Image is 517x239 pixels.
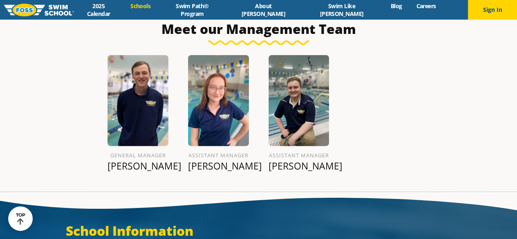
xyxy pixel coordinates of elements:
a: About [PERSON_NAME] [227,2,300,18]
a: Schools [123,2,158,10]
h6: General Manager [107,150,168,160]
img: JACOB_V_2019_WEB.jpg [107,55,168,146]
a: Swim Like [PERSON_NAME] [300,2,383,18]
a: Careers [409,2,443,10]
p: [PERSON_NAME] [188,160,249,172]
h3: School Information [66,223,452,239]
a: Swim Path® Program [158,2,227,18]
h6: Assistant Manager [269,150,329,160]
a: Blog [383,2,409,10]
h6: Assistant Manager [188,150,249,160]
p: [PERSON_NAME] [269,160,329,172]
p: [PERSON_NAME] [107,160,168,172]
h3: Meet our Management Team [66,21,452,37]
img: IMG_3517-e1650404141390.jpg [269,55,329,146]
a: 2025 Calendar [74,2,123,18]
img: Kaitlin-Tyree-1.png [188,55,249,146]
div: TOP [16,212,25,225]
img: FOSS Swim School Logo [4,4,74,16]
